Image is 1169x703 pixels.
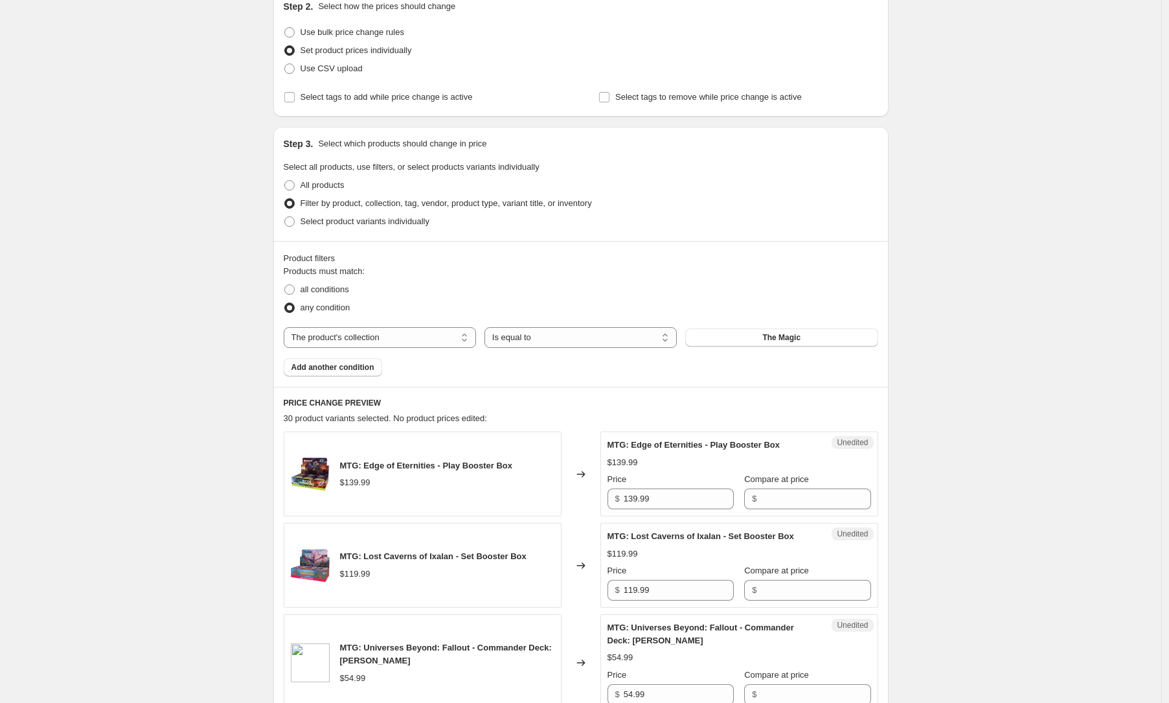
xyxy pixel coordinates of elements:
[318,137,486,150] p: Select which products should change in price
[607,623,794,645] span: MTG: Universes Beyond: Fallout - Commander Deck: [PERSON_NAME]
[301,284,349,294] span: all conditions
[607,531,794,541] span: MTG: Lost Caverns of Ixalan - Set Booster Box
[762,332,800,343] span: The Magic
[301,180,345,190] span: All products
[685,328,878,347] button: The Magic
[301,92,473,102] span: Select tags to add while price change is active
[615,689,620,699] span: $
[744,474,809,484] span: Compare at price
[607,474,627,484] span: Price
[744,670,809,680] span: Compare at price
[301,45,412,55] span: Set product prices individually
[301,303,350,312] span: any condition
[284,266,365,276] span: Products must match:
[291,455,330,494] img: MTG-Edge-of-Eternities-Pl_180510f65b_80x.jpg
[291,546,330,585] img: MTG-Lost-Caverns-of-Ixala_bba1555d55_80x.jpg
[340,476,370,489] div: $139.99
[284,137,313,150] h2: Step 3.
[752,689,756,699] span: $
[301,216,429,226] span: Select product variants individually
[340,672,366,685] div: $54.99
[301,63,363,73] span: Use CSV upload
[284,252,878,265] div: Product filters
[340,643,552,665] span: MTG: Universes Beyond: Fallout - Commander Deck: [PERSON_NAME]
[744,566,809,575] span: Compare at price
[301,198,592,208] span: Filter by product, collection, tag, vendor, product type, variant title, or inventory
[752,494,756,503] span: $
[340,551,527,561] span: MTG: Lost Caverns of Ixalan - Set Booster Box
[607,456,638,469] div: $139.99
[291,362,374,373] span: Add another condition
[607,440,780,450] span: MTG: Edge of Eternities - Play Booster Box
[837,437,868,448] span: Unedited
[284,413,487,423] span: 30 product variants selected. No product prices edited:
[837,529,868,539] span: Unedited
[340,461,513,470] span: MTG: Edge of Eternities - Play Booster Box
[284,398,878,408] h6: PRICE CHANGE PREVIEW
[284,162,539,172] span: Select all products, use filters, or select products variants individually
[615,585,620,595] span: $
[615,92,802,102] span: Select tags to remove while price change is active
[291,643,330,682] img: MTG-Universes-Beyond-Fall_1efabd43a9_80x.jpg
[301,27,404,37] span: Use bulk price change rules
[340,568,370,581] div: $119.99
[284,358,382,376] button: Add another condition
[607,547,638,560] div: $119.99
[607,651,633,664] div: $54.99
[607,670,627,680] span: Price
[752,585,756,595] span: $
[615,494,620,503] span: $
[837,620,868,630] span: Unedited
[607,566,627,575] span: Price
